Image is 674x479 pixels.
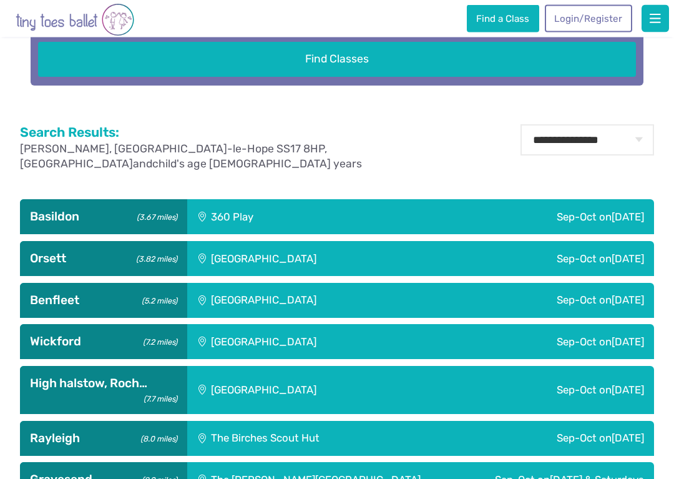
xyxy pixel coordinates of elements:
[132,210,177,223] small: (3.67 miles)
[612,253,644,265] span: [DATE]
[612,432,644,445] span: [DATE]
[612,211,644,224] span: [DATE]
[139,335,177,348] small: (7.2 miles)
[30,252,177,267] h3: Orsett
[451,325,653,360] div: Sep-Oct on
[137,294,177,307] small: (5.2 miles)
[381,200,654,235] div: Sep-Oct on
[30,294,177,309] h3: Benfleet
[139,392,177,405] small: (7.7 miles)
[152,158,362,170] span: child's age [DEMOGRAPHIC_DATA] years
[453,422,653,457] div: Sep-Oct on
[20,143,327,171] span: [PERSON_NAME], [GEOGRAPHIC_DATA]-le-Hope SS17 8HP, [GEOGRAPHIC_DATA]
[136,432,177,445] small: (8.0 miles)
[612,384,644,397] span: [DATE]
[132,252,177,265] small: (3.82 miles)
[545,5,632,32] a: Login/Register
[30,210,177,225] h3: Basildon
[30,377,177,392] h3: High halstow, Roch…
[16,2,134,37] img: tiny toes ballet
[451,284,653,319] div: Sep-Oct on
[20,142,491,172] p: and
[38,42,635,77] button: Find Classes
[187,242,451,277] div: [GEOGRAPHIC_DATA]
[30,432,177,447] h3: Rayleigh
[187,422,454,457] div: The Birches Scout Hut
[187,200,381,235] div: 360 Play
[20,125,491,141] h2: Search Results:
[451,367,653,415] div: Sep-Oct on
[612,294,644,307] span: [DATE]
[187,367,451,415] div: [GEOGRAPHIC_DATA]
[612,336,644,348] span: [DATE]
[30,335,177,350] h3: Wickford
[187,284,451,319] div: [GEOGRAPHIC_DATA]
[451,242,653,277] div: Sep-Oct on
[467,5,539,32] a: Find a Class
[187,325,451,360] div: [GEOGRAPHIC_DATA]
